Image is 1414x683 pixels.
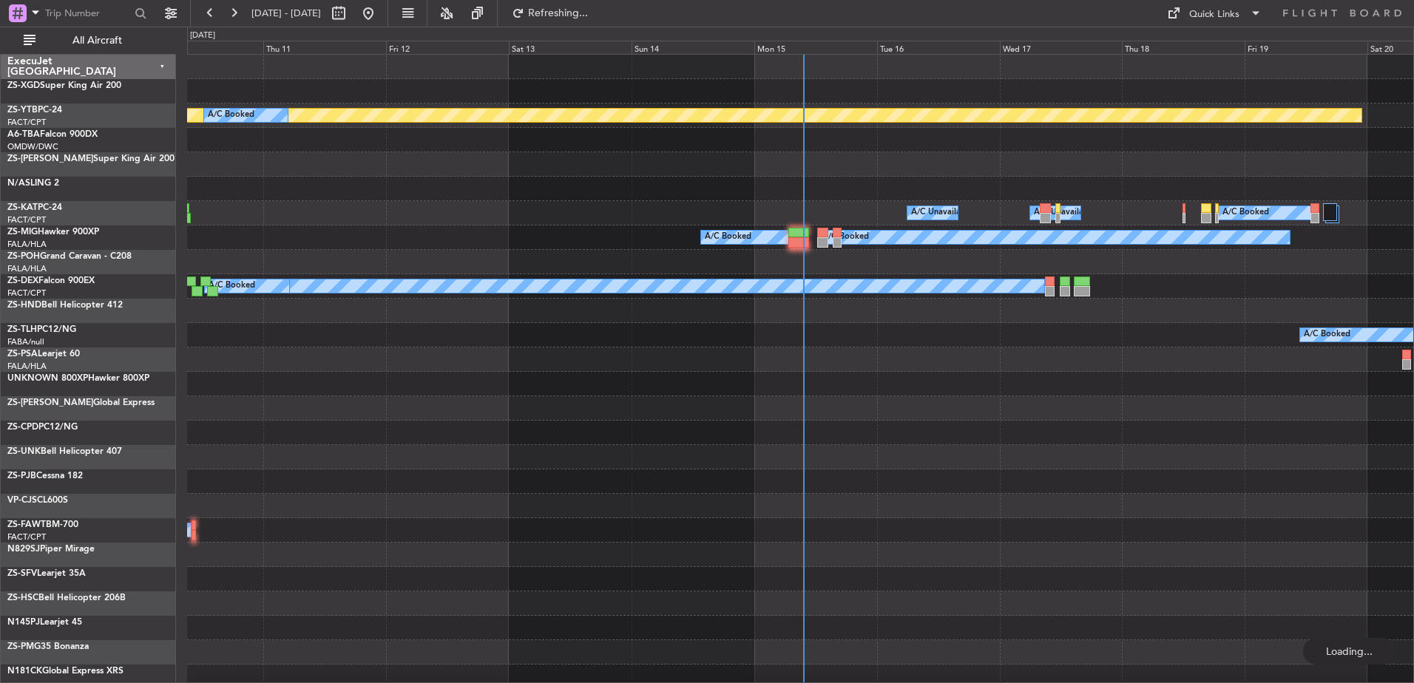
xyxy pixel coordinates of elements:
[527,8,589,18] span: Refreshing...
[263,41,386,54] div: Thu 11
[7,569,37,578] span: ZS-SFV
[7,545,95,554] a: N829SJPiper Mirage
[7,154,175,163] a: ZS-[PERSON_NAME]Super King Air 200
[7,472,83,480] a: ZS-PJBCessna 182
[190,30,215,42] div: [DATE]
[1034,202,1095,224] div: A/C Unavailable
[7,642,89,651] a: ZS-PMG35 Bonanza
[7,252,40,261] span: ZS-POH
[45,2,130,24] input: Trip Number
[386,41,509,54] div: Fri 12
[7,228,38,237] span: ZS-MIG
[7,423,78,432] a: ZS-CPDPC12/NG
[7,398,93,407] span: ZS-[PERSON_NAME]
[7,263,47,274] a: FALA/HLA
[7,154,93,163] span: ZS-[PERSON_NAME]
[7,301,41,310] span: ZS-HND
[7,203,62,212] a: ZS-KATPC-24
[7,239,47,250] a: FALA/HLA
[1245,41,1367,54] div: Fri 19
[7,350,38,359] span: ZS-PSA
[141,41,264,54] div: Wed 10
[7,398,155,407] a: ZS-[PERSON_NAME]Global Express
[7,667,124,676] a: N181CKGlobal Express XRS
[7,203,38,212] span: ZS-KAT
[7,179,25,188] span: N/A
[7,447,122,456] a: ZS-UNKBell Helicopter 407
[7,301,123,310] a: ZS-HNDBell Helicopter 412
[7,569,86,578] a: ZS-SFVLearjet 35A
[7,642,41,651] span: ZS-PMG
[705,226,751,248] div: A/C Booked
[251,7,321,20] span: [DATE] - [DATE]
[7,374,88,383] span: UNKNOWN 800XP
[7,618,40,627] span: N145PJ
[7,667,42,676] span: N181CK
[7,276,38,285] span: ZS-DEX
[911,202,972,224] div: A/C Unavailable
[509,41,632,54] div: Sat 13
[38,35,156,46] span: All Aircraft
[7,325,37,334] span: ZS-TLH
[1222,202,1269,224] div: A/C Booked
[1189,7,1239,22] div: Quick Links
[7,520,78,529] a: ZS-FAWTBM-700
[7,117,46,128] a: FACT/CPT
[7,496,68,505] a: VP-CJSCL600S
[1304,324,1350,346] div: A/C Booked
[16,29,160,52] button: All Aircraft
[7,130,98,139] a: A6-TBAFalcon 900DX
[7,423,38,432] span: ZS-CPD
[1000,41,1123,54] div: Wed 17
[7,141,58,152] a: OMDW/DWC
[7,447,41,456] span: ZS-UNK
[7,276,95,285] a: ZS-DEXFalcon 900EX
[822,226,869,248] div: A/C Booked
[209,275,255,297] div: A/C Booked
[7,81,40,90] span: ZS-XGD
[7,179,59,188] a: N/ASLING 2
[7,81,121,90] a: ZS-XGDSuper King Air 200
[1303,638,1396,665] div: Loading...
[7,531,46,543] a: FACT/CPT
[7,618,82,627] a: N145PJLearjet 45
[505,1,594,25] button: Refreshing...
[7,594,126,602] a: ZS-HSCBell Helicopter 206B
[7,361,47,372] a: FALA/HLA
[7,288,46,299] a: FACT/CPT
[7,130,40,139] span: A6-TBA
[632,41,754,54] div: Sun 14
[7,545,40,554] span: N829SJ
[1160,1,1269,25] button: Quick Links
[7,106,38,115] span: ZS-YTB
[7,472,36,480] span: ZS-PJB
[7,214,46,225] a: FACT/CPT
[7,336,44,347] a: FABA/null
[1122,41,1245,54] div: Thu 18
[7,325,76,334] a: ZS-TLHPC12/NG
[7,350,80,359] a: ZS-PSALearjet 60
[7,252,132,261] a: ZS-POHGrand Caravan - C208
[208,104,254,126] div: A/C Booked
[7,106,62,115] a: ZS-YTBPC-24
[7,228,99,237] a: ZS-MIGHawker 900XP
[7,594,38,602] span: ZS-HSC
[7,374,149,383] a: UNKNOWN 800XPHawker 800XP
[7,520,41,529] span: ZS-FAW
[877,41,1000,54] div: Tue 16
[754,41,877,54] div: Mon 15
[7,496,37,505] span: VP-CJS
